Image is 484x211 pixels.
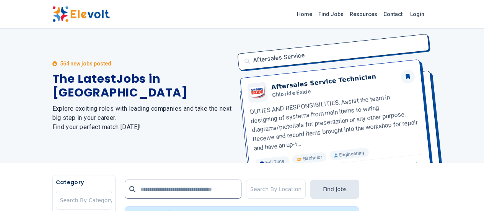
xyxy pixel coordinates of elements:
[56,178,112,186] h5: Category
[294,8,315,20] a: Home
[347,8,380,20] a: Resources
[52,72,233,100] h1: The Latest Jobs in [GEOGRAPHIC_DATA]
[310,180,359,199] button: Find Jobs
[52,6,110,22] img: Elevolt
[380,8,406,20] a: Contact
[315,8,347,20] a: Find Jobs
[60,60,111,67] p: 564 new jobs posted
[52,104,233,132] h2: Explore exciting roles with leading companies and take the next big step in your career. Find you...
[406,7,429,22] a: Login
